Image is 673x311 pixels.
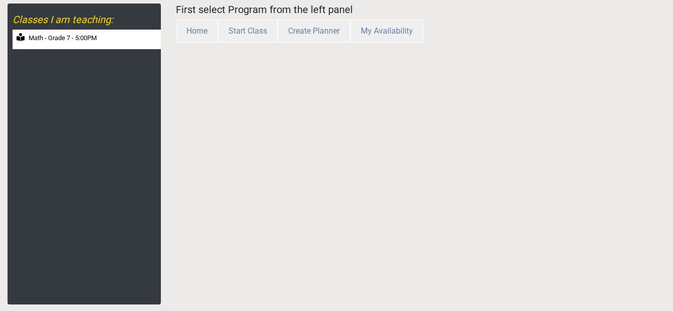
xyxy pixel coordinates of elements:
[176,26,218,36] a: Home
[176,20,218,43] button: Home
[13,30,161,49] a: Math - Grade 7 - 5:00PM
[350,26,423,36] a: My Availability
[176,4,665,16] h5: First select Program from the left panel
[350,20,423,43] button: My Availability
[218,26,278,36] a: Start Class
[278,26,350,36] a: Create Planner
[278,20,350,43] button: Create Planner
[29,33,97,43] label: Math - Grade 7 - 5:00PM
[13,14,161,26] h5: Classes I am teaching:
[218,20,278,43] button: Start Class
